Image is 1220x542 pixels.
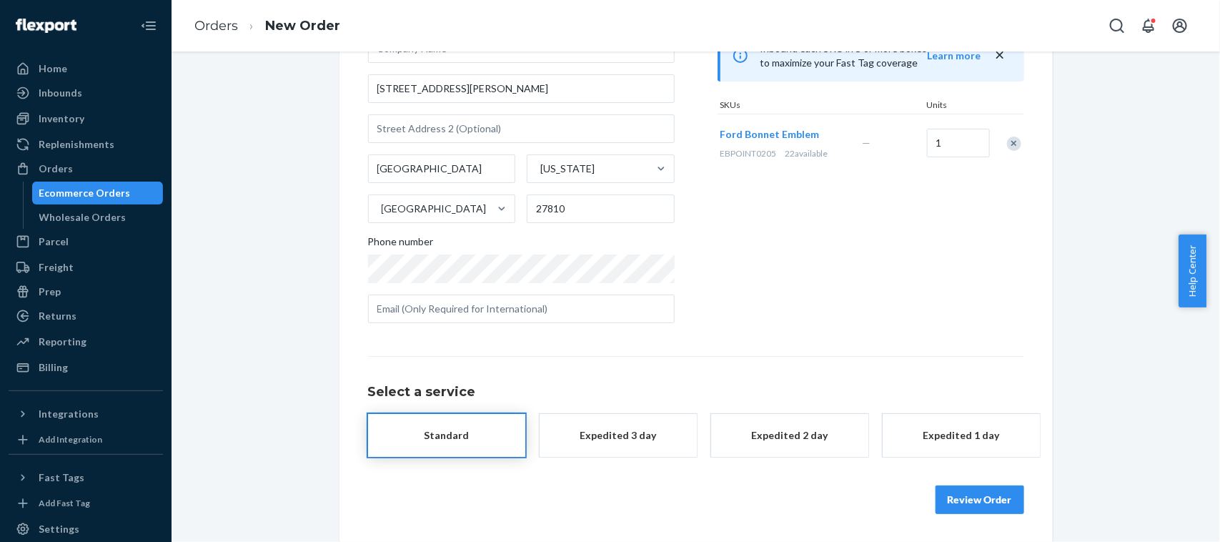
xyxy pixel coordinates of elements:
div: Home [39,61,67,76]
div: Add Fast Tag [39,497,90,509]
div: Expedited 1 day [904,428,1018,443]
button: Integrations [9,403,163,425]
a: Billing [9,356,163,379]
ol: breadcrumbs [183,5,352,47]
h1: Select a service [368,385,1024,400]
div: Returns [39,309,76,323]
div: Orders [39,162,73,176]
a: Settings [9,518,163,541]
div: Add Integration [39,433,102,445]
button: close [993,48,1007,63]
button: Expedited 3 day [540,414,697,457]
div: [GEOGRAPHIC_DATA] [382,202,487,216]
input: Quantity [927,129,990,157]
button: Review Order [936,486,1024,514]
div: Standard [390,428,504,443]
a: Parcel [9,230,163,253]
div: [US_STATE] [540,162,595,176]
input: City [368,154,516,183]
div: Billing [39,360,68,375]
input: [GEOGRAPHIC_DATA] [380,202,382,216]
div: Reporting [39,335,86,349]
button: Expedited 2 day [711,414,868,457]
a: Orders [9,157,163,180]
div: Remove Item [1007,137,1021,151]
button: Fast Tags [9,466,163,489]
button: Expedited 1 day [883,414,1040,457]
a: Replenishments [9,133,163,156]
div: Wholesale Orders [39,210,127,225]
input: Street Address 2 (Optional) [368,114,675,143]
span: Ford Bonnet Emblem [720,128,820,140]
button: Close Navigation [134,11,163,40]
a: Add Integration [9,431,163,448]
div: Inbound each SKU in 5 or more boxes to maximize your Fast Tag coverage [718,30,1024,82]
button: Learn more [928,49,981,63]
span: EBPOINT0205 [720,148,777,159]
a: Prep [9,280,163,303]
div: Parcel [39,235,69,249]
div: Ecommerce Orders [39,186,131,200]
a: Ecommerce Orders [32,182,164,205]
span: 22 available [785,148,828,159]
div: Replenishments [39,137,114,152]
button: Open account menu [1166,11,1194,40]
button: Open Search Box [1103,11,1131,40]
div: Fast Tags [39,470,84,485]
a: Home [9,57,163,80]
div: Inbounds [39,86,82,100]
span: — [863,137,871,149]
button: Ford Bonnet Emblem [720,127,820,142]
a: Add Fast Tag [9,495,163,512]
a: Wholesale Orders [32,206,164,229]
div: SKUs [718,99,924,114]
div: Expedited 2 day [733,428,847,443]
div: Settings [39,522,79,536]
span: Phone number [368,235,434,255]
input: ZIP Code [527,194,675,223]
input: Street Address [368,74,675,103]
button: Standard [368,414,525,457]
a: New Order [265,18,340,34]
a: Reporting [9,330,163,353]
div: Inventory [39,112,84,126]
a: Returns [9,305,163,327]
a: Inventory [9,107,163,130]
img: Flexport logo [16,19,76,33]
div: Units [924,99,988,114]
a: Inbounds [9,82,163,104]
div: Freight [39,260,74,275]
input: Email (Only Required for International) [368,295,675,323]
button: Help Center [1179,235,1206,307]
button: Open notifications [1134,11,1163,40]
div: Expedited 3 day [561,428,675,443]
div: Prep [39,285,61,299]
div: Integrations [39,407,99,421]
a: Freight [9,256,163,279]
a: Orders [194,18,238,34]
